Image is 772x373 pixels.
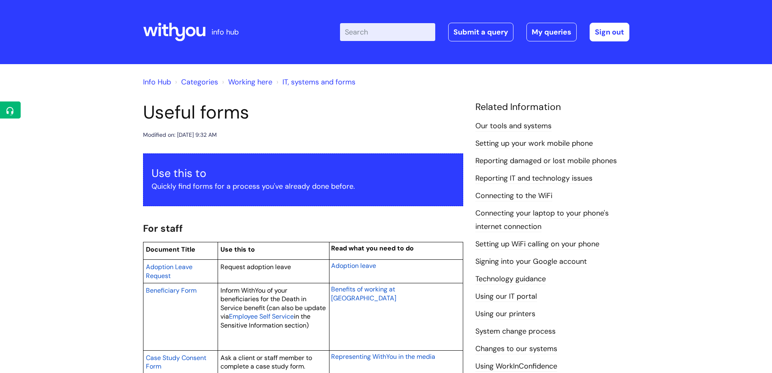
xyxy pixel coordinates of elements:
span: Representing WithYou in the media [331,352,435,361]
li: Working here [220,75,272,88]
a: Submit a query [448,23,513,41]
div: | - [340,23,629,41]
span: Read what you need to do [331,244,414,252]
a: Beneficiary Form [146,285,197,295]
div: Modified on: [DATE] 9:32 AM [143,130,217,140]
span: Benefits of working at [GEOGRAPHIC_DATA] [331,285,396,302]
a: Connecting your laptop to your phone's internet connection [475,208,609,232]
span: Case Study Consent Form [146,354,206,371]
span: Employee Self Service [229,312,294,321]
h3: Use this to [152,167,455,180]
span: in the Sensitive Information section) [220,312,310,330]
a: Case Study Consent Form [146,353,206,371]
span: Beneficiary Form [146,286,197,295]
a: Connecting to the WiFi [475,191,552,201]
span: Request adoption leave [220,263,291,271]
a: Using WorkInConfidence [475,361,557,372]
li: Solution home [173,75,218,88]
a: IT, systems and forms [282,77,355,87]
h4: Related Information [475,101,629,113]
a: Adoption Leave Request [146,262,192,280]
span: For staff [143,222,183,235]
h1: Useful forms [143,101,463,123]
a: Using our IT portal [475,291,537,302]
span: Inform WithYou of your beneficiaries for the Death in Service benefit (can also be update via [220,286,326,321]
a: Reporting IT and technology issues [475,173,592,184]
a: Working here [228,77,272,87]
input: Search [340,23,435,41]
a: Setting up WiFi calling on your phone [475,239,599,250]
a: Benefits of working at [GEOGRAPHIC_DATA] [331,284,396,303]
li: IT, systems and forms [274,75,355,88]
a: Representing WithYou in the media [331,351,435,361]
a: Info Hub [143,77,171,87]
a: Our tools and systems [475,121,552,132]
a: System change process [475,326,556,337]
a: My queries [526,23,577,41]
span: Adoption leave [331,261,376,270]
a: Employee Self Service [229,311,294,321]
p: info hub [212,26,239,39]
a: Sign out [590,23,629,41]
a: Categories [181,77,218,87]
a: Setting up your work mobile phone [475,138,593,149]
span: Use this to [220,245,255,254]
a: Changes to our systems [475,344,557,354]
a: Using our printers [475,309,535,319]
a: Technology guidance [475,274,546,285]
span: Document Title [146,245,195,254]
a: Signing into your Google account [475,257,587,267]
a: Reporting damaged or lost mobile phones [475,156,617,166]
a: Adoption leave [331,261,376,270]
p: Quickly find forms for a process you've already done before. [152,180,455,193]
span: Ask a client or staff member to complete a case study form. [220,354,312,371]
